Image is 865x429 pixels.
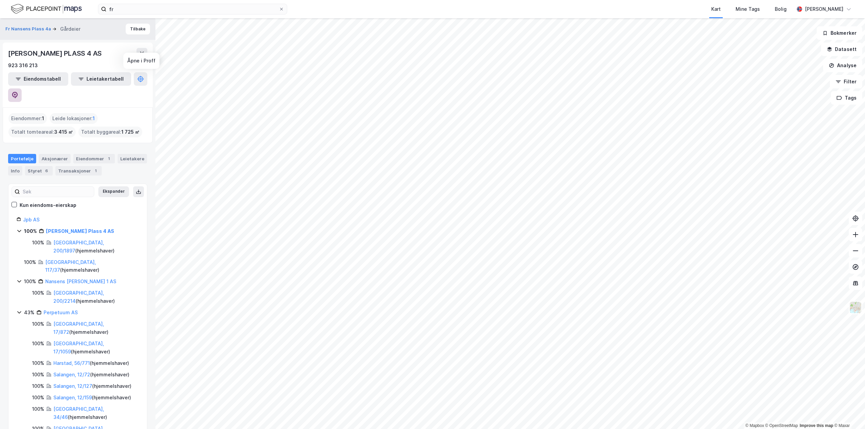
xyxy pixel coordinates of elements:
[53,240,104,253] a: [GEOGRAPHIC_DATA], 200/1897
[821,43,862,56] button: Datasett
[53,383,92,389] a: Salangen, 12/127
[32,405,44,413] div: 100%
[53,239,139,255] div: ( hjemmelshaver )
[53,340,139,356] div: ( hjemmelshaver )
[53,371,129,379] div: ( hjemmelshaver )
[32,239,44,247] div: 100%
[106,4,279,14] input: Søk på adresse, matrikkel, gårdeiere, leietakere eller personer
[823,59,862,72] button: Analyse
[121,128,140,136] span: 1 725 ㎡
[53,406,104,420] a: [GEOGRAPHIC_DATA], 34/46
[32,320,44,328] div: 100%
[71,72,131,86] button: Leietakertabell
[53,359,129,367] div: ( hjemmelshaver )
[831,397,865,429] div: Kontrollprogram for chat
[45,258,139,274] div: ( hjemmelshaver )
[53,360,90,366] a: Harstad, 56/771
[800,423,833,428] a: Improve this map
[53,289,139,305] div: ( hjemmelshaver )
[32,289,44,297] div: 100%
[60,25,80,33] div: Gårdeier
[53,372,90,377] a: Salangen, 12/72
[736,5,760,13] div: Mine Tags
[98,186,129,197] button: Ekspander
[92,167,99,174] div: 1
[831,397,865,429] iframe: Chat Widget
[53,394,131,402] div: ( hjemmelshaver )
[32,371,44,379] div: 100%
[8,48,103,59] div: [PERSON_NAME] PLASS 4 AS
[8,72,68,86] button: Eiendomstabell
[8,166,22,176] div: Info
[8,61,38,70] div: 923 316 213
[105,155,112,162] div: 1
[78,127,142,137] div: Totalt byggareal :
[20,187,94,197] input: Søk
[53,405,139,421] div: ( hjemmelshaver )
[73,154,115,163] div: Eiendommer
[8,113,47,124] div: Eiendommer :
[53,341,104,354] a: [GEOGRAPHIC_DATA], 17/1059
[24,227,37,235] div: 100%
[53,382,131,390] div: ( hjemmelshaver )
[44,310,78,315] a: Perpetuum AS
[745,423,764,428] a: Mapbox
[5,26,52,32] button: Fr Nansens Plass 4a
[817,26,862,40] button: Bokmerker
[11,3,82,15] img: logo.f888ab2527a4732fd821a326f86c7f29.svg
[93,114,95,123] span: 1
[23,217,40,222] a: Jpb AS
[24,309,34,317] div: 43%
[20,201,76,209] div: Kun eiendoms-eierskap
[32,340,44,348] div: 100%
[805,5,843,13] div: [PERSON_NAME]
[50,113,98,124] div: Leide lokasjoner :
[8,127,76,137] div: Totalt tomteareal :
[53,321,104,335] a: [GEOGRAPHIC_DATA], 17/872
[849,301,862,314] img: Z
[775,5,787,13] div: Bolig
[24,277,36,286] div: 100%
[25,166,53,176] div: Styret
[55,166,102,176] div: Transaksjoner
[53,290,104,304] a: [GEOGRAPHIC_DATA], 200/2214
[39,154,71,163] div: Aksjonærer
[831,91,862,105] button: Tags
[43,167,50,174] div: 6
[126,24,150,34] button: Tilbake
[45,278,116,284] a: Nansens [PERSON_NAME] 1 AS
[32,382,44,390] div: 100%
[53,320,139,336] div: ( hjemmelshaver )
[765,423,798,428] a: OpenStreetMap
[118,154,147,163] div: Leietakere
[32,394,44,402] div: 100%
[32,359,44,367] div: 100%
[24,258,36,266] div: 100%
[830,75,862,88] button: Filter
[54,128,73,136] span: 3 415 ㎡
[45,259,96,273] a: [GEOGRAPHIC_DATA], 117/37
[8,154,36,163] div: Portefølje
[46,228,114,234] a: [PERSON_NAME] Plass 4 AS
[53,395,92,400] a: Salangen, 12/159
[42,114,44,123] span: 1
[711,5,721,13] div: Kart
